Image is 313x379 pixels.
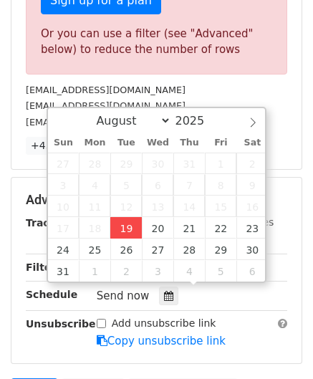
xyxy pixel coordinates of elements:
small: [EMAIL_ADDRESS][DOMAIN_NAME] [26,100,186,111]
a: Copy unsubscribe link [97,335,226,347]
span: August 9, 2025 [236,174,268,196]
span: Thu [173,138,205,148]
span: Tue [110,138,142,148]
span: August 7, 2025 [173,174,205,196]
span: September 5, 2025 [205,260,236,282]
span: August 15, 2025 [205,196,236,217]
span: August 30, 2025 [236,239,268,260]
span: Send now [97,289,150,302]
strong: Schedule [26,289,77,300]
h5: Advanced [26,192,287,208]
span: Sat [236,138,268,148]
a: +45 more [26,137,86,155]
strong: Unsubscribe [26,318,96,330]
span: September 3, 2025 [142,260,173,282]
span: July 30, 2025 [142,153,173,174]
span: August 10, 2025 [48,196,80,217]
span: September 6, 2025 [236,260,268,282]
span: August 31, 2025 [48,260,80,282]
span: September 4, 2025 [173,260,205,282]
span: August 24, 2025 [48,239,80,260]
span: July 27, 2025 [48,153,80,174]
span: August 5, 2025 [110,174,142,196]
span: August 6, 2025 [142,174,173,196]
span: September 1, 2025 [79,260,110,282]
span: Fri [205,138,236,148]
span: August 13, 2025 [142,196,173,217]
span: August 21, 2025 [173,217,205,239]
span: July 28, 2025 [79,153,110,174]
label: Add unsubscribe link [112,316,216,331]
span: August 25, 2025 [79,239,110,260]
span: August 14, 2025 [173,196,205,217]
iframe: Chat Widget [241,310,313,379]
small: [EMAIL_ADDRESS][DOMAIN_NAME] [26,117,186,128]
span: August 12, 2025 [110,196,142,217]
span: July 31, 2025 [173,153,205,174]
span: August 4, 2025 [79,174,110,196]
span: August 26, 2025 [110,239,142,260]
span: August 28, 2025 [173,239,205,260]
span: August 19, 2025 [110,217,142,239]
strong: Tracking [26,217,74,229]
span: September 2, 2025 [110,260,142,282]
span: August 27, 2025 [142,239,173,260]
span: Mon [79,138,110,148]
span: August 11, 2025 [79,196,110,217]
span: August 22, 2025 [205,217,236,239]
span: Wed [142,138,173,148]
strong: Filters [26,262,62,273]
span: August 16, 2025 [236,196,268,217]
span: July 29, 2025 [110,153,142,174]
span: August 20, 2025 [142,217,173,239]
span: August 17, 2025 [48,217,80,239]
span: August 8, 2025 [205,174,236,196]
small: [EMAIL_ADDRESS][DOMAIN_NAME] [26,85,186,95]
div: Or you can use a filter (see "Advanced" below) to reduce the number of rows [41,26,272,58]
input: Year [171,114,223,128]
span: August 23, 2025 [236,217,268,239]
span: August 3, 2025 [48,174,80,196]
span: Sun [48,138,80,148]
span: August 2, 2025 [236,153,268,174]
span: August 1, 2025 [205,153,236,174]
span: August 29, 2025 [205,239,236,260]
span: August 18, 2025 [79,217,110,239]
